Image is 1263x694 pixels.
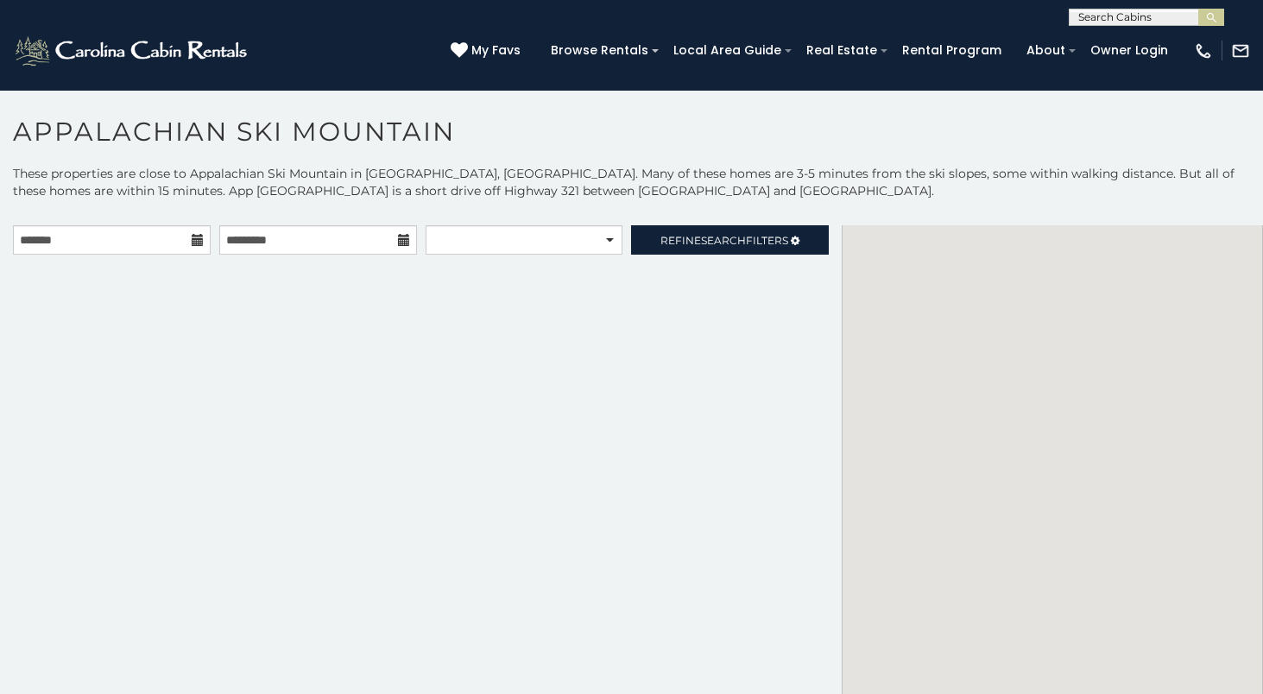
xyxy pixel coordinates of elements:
a: Owner Login [1082,37,1177,64]
span: Search [701,234,746,247]
a: RefineSearchFilters [631,225,829,255]
span: Refine Filters [660,234,788,247]
a: Rental Program [894,37,1010,64]
a: My Favs [451,41,525,60]
img: phone-regular-white.png [1194,41,1213,60]
a: Browse Rentals [542,37,657,64]
img: White-1-2.png [13,34,252,68]
a: Local Area Guide [665,37,790,64]
img: mail-regular-white.png [1231,41,1250,60]
a: Real Estate [798,37,886,64]
a: About [1018,37,1074,64]
span: My Favs [471,41,521,60]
